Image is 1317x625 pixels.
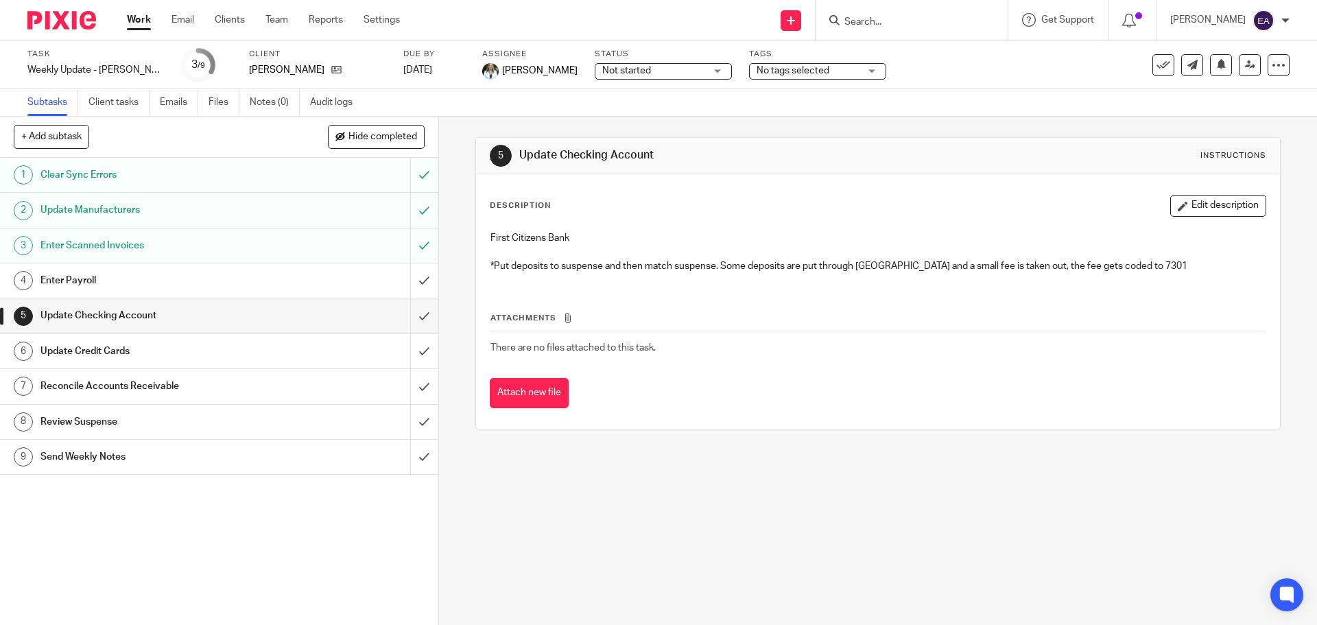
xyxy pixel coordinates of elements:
small: /9 [198,62,205,69]
div: 3 [14,236,33,255]
h1: Send Weekly Notes [40,447,278,467]
img: Pixie [27,11,96,30]
div: 3 [191,57,205,73]
span: [PERSON_NAME] [502,64,578,78]
div: 4 [14,271,33,290]
img: svg%3E [1253,10,1274,32]
div: 5 [14,307,33,326]
h1: Enter Scanned Invoices [40,235,278,256]
span: [DATE] [403,65,432,75]
p: [PERSON_NAME] [249,63,324,77]
div: 7 [14,377,33,396]
img: Robynn%20Maedl%20-%202025.JPG [482,63,499,80]
div: 6 [14,342,33,361]
a: Team [265,13,288,27]
span: No tags selected [757,66,829,75]
h1: Update Manufacturers [40,200,278,220]
label: Task [27,49,165,60]
label: Status [595,49,732,60]
button: + Add subtask [14,125,89,148]
a: Subtasks [27,89,78,116]
div: 8 [14,412,33,432]
div: Weekly Update - Palmer [27,63,165,77]
label: Client [249,49,386,60]
a: Reports [309,13,343,27]
a: Work [127,13,151,27]
div: 1 [14,165,33,185]
p: First Citizens Bank [490,231,1265,245]
p: [PERSON_NAME] [1170,13,1246,27]
span: Get Support [1041,15,1094,25]
span: Not started [602,66,651,75]
h1: Update Checking Account [519,148,907,163]
div: 9 [14,447,33,467]
button: Attach new file [490,378,569,409]
span: There are no files attached to this task. [490,343,656,353]
a: Settings [364,13,400,27]
a: Emails [160,89,198,116]
span: Hide completed [348,132,417,143]
label: Due by [403,49,465,60]
h1: Clear Sync Errors [40,165,278,185]
h1: Update Credit Cards [40,341,278,362]
label: Tags [749,49,886,60]
a: Clients [215,13,245,27]
h1: Update Checking Account [40,305,278,326]
span: Attachments [490,314,556,322]
input: Search [843,16,966,29]
label: Assignee [482,49,578,60]
a: Client tasks [88,89,150,116]
a: Email [171,13,194,27]
a: Notes (0) [250,89,300,116]
h1: Review Suspense [40,412,278,432]
p: Description [490,200,551,211]
a: Audit logs [310,89,363,116]
button: Edit description [1170,195,1266,217]
div: Instructions [1200,150,1266,161]
div: Weekly Update - [PERSON_NAME] [27,63,165,77]
div: 5 [490,145,512,167]
h1: Reconcile Accounts Receivable [40,376,278,397]
h1: Enter Payroll [40,270,278,291]
a: Files [209,89,239,116]
div: 2 [14,201,33,220]
button: Hide completed [328,125,425,148]
p: *Put deposits to suspense and then match suspense. Some deposits are put through [GEOGRAPHIC_DATA... [490,259,1265,273]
